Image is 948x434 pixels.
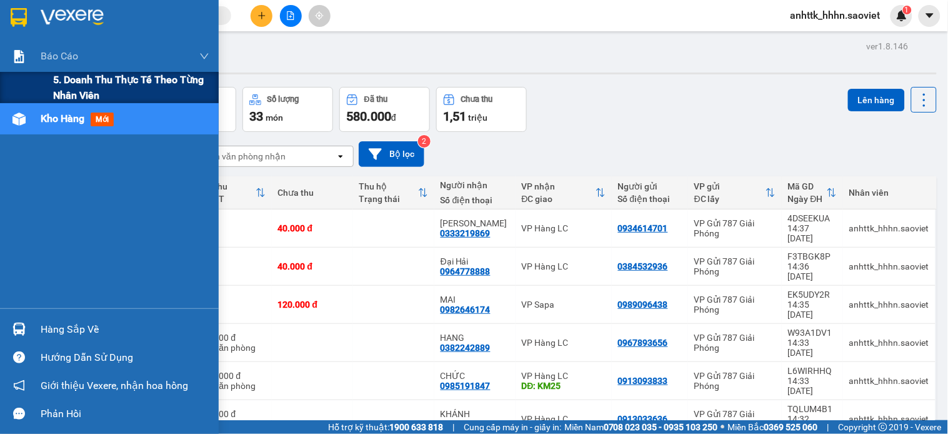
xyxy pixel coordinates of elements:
[201,371,265,381] div: 180.000 đ
[436,87,527,132] button: Chưa thu1,51 triệu
[441,305,491,315] div: 0982646174
[564,420,718,434] span: Miền Nam
[788,338,837,358] div: 14:33 [DATE]
[618,181,682,191] div: Người gửi
[359,141,424,167] button: Bộ lọc
[694,333,776,353] div: VP Gửi 787 Giải Phóng
[452,420,454,434] span: |
[522,338,606,348] div: VP Hàng LC
[441,333,509,343] div: HANG
[788,300,837,320] div: 14:35 [DATE]
[694,256,776,276] div: VP Gửi 787 Giải Phóng
[41,320,209,339] div: Hàng sắp về
[251,5,272,27] button: plus
[694,409,776,429] div: VP Gửi 787 Giải Phóng
[201,343,265,353] div: Tại văn phòng
[781,8,891,23] span: anhttk_hhhn.saoviet
[336,151,346,161] svg: open
[522,371,606,381] div: VP Hàng LC
[522,181,596,191] div: VP nhận
[516,176,612,209] th: Toggle SortBy
[441,343,491,353] div: 0382242889
[849,414,929,424] div: anhttk_hhhn.saoviet
[13,408,25,420] span: message
[201,409,265,419] div: 40.000 đ
[441,256,509,266] div: Đại Hải
[879,423,887,431] span: copyright
[522,223,606,233] div: VP Hàng LC
[764,422,818,432] strong: 0369 525 060
[339,87,430,132] button: Đã thu580.000đ
[12,113,26,126] img: warehouse-icon
[391,113,396,123] span: đ
[919,5,941,27] button: caret-down
[201,419,265,429] div: Tại văn phòng
[788,328,837,338] div: W93A1DV1
[201,333,265,343] div: 40.000 đ
[728,420,818,434] span: Miền Bắc
[443,109,466,124] span: 1,51
[522,381,606,391] div: DĐ: KM25
[694,295,776,315] div: VP Gửi 787 Giải Phóng
[11,8,27,27] img: logo-vxr
[359,194,418,204] div: Trạng thái
[721,425,725,430] span: ⚪️
[328,420,443,434] span: Hỗ trợ kỹ thuật:
[905,6,909,14] span: 1
[849,188,929,198] div: Nhân viên
[441,409,509,419] div: KHÁNH
[441,195,509,205] div: Số điện thoại
[849,300,929,310] div: anhttk_hhhn.saoviet
[353,176,434,209] th: Toggle SortBy
[346,109,391,124] span: 580.000
[359,181,418,191] div: Thu hộ
[618,338,668,348] div: 0967893656
[604,422,718,432] strong: 0708 023 035 - 0935 103 250
[267,95,299,104] div: Số lượng
[12,323,26,336] img: warehouse-icon
[618,194,682,204] div: Số điện thoại
[788,376,837,396] div: 14:33 [DATE]
[441,228,491,238] div: 0333219869
[867,39,909,53] div: ver 1.8.146
[522,414,606,424] div: VP Hàng LC
[618,414,668,424] div: 0913033636
[441,381,491,391] div: 0985191847
[441,419,491,429] div: 0914343585
[257,11,266,20] span: plus
[278,188,347,198] div: Chưa thu
[201,194,255,204] div: HTTT
[441,371,509,381] div: CHỨC
[788,261,837,281] div: 14:36 [DATE]
[278,261,347,271] div: 40.000 đ
[461,95,493,104] div: Chưa thu
[788,414,837,434] div: 14:32 [DATE]
[618,300,668,310] div: 0989096438
[364,95,387,104] div: Đã thu
[41,113,84,124] span: Kho hàng
[199,150,286,163] div: Chọn văn phòng nhận
[468,113,487,123] span: triệu
[249,109,263,124] span: 33
[41,378,188,393] span: Giới thiệu Vexere, nhận hoa hồng
[280,5,302,27] button: file-add
[441,266,491,276] div: 0964778888
[53,72,209,103] span: 5. Doanh thu thực tế theo từng nhân viên
[788,213,837,223] div: 4DSEEKUA
[848,89,905,111] button: Lên hàng
[309,5,331,27] button: aim
[849,223,929,233] div: anhttk_hhhn.saoviet
[418,135,431,148] sup: 2
[12,50,26,63] img: solution-icon
[788,194,827,204] div: Ngày ĐH
[788,251,837,261] div: F3TBGK8P
[849,376,929,386] div: anhttk_hhhn.saoviet
[389,422,443,432] strong: 1900 633 818
[849,338,929,348] div: anhttk_hhhn.saoviet
[522,194,596,204] div: ĐC giao
[315,11,324,20] span: aim
[522,261,606,271] div: VP Hàng LC
[782,176,843,209] th: Toggle SortBy
[13,380,25,391] span: notification
[441,180,509,190] div: Người nhận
